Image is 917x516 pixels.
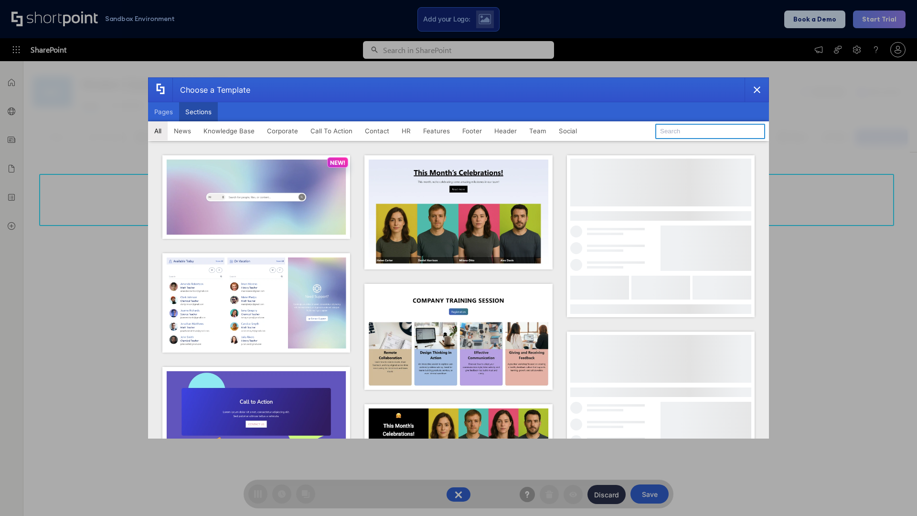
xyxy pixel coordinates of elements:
button: Footer [456,121,488,140]
button: Contact [359,121,395,140]
button: Features [417,121,456,140]
button: Knowledge Base [197,121,261,140]
button: Header [488,121,523,140]
input: Search [655,124,765,139]
button: Pages [148,102,179,121]
button: Social [553,121,583,140]
button: Sections [179,102,218,121]
button: Corporate [261,121,304,140]
iframe: Chat Widget [869,470,917,516]
button: Call To Action [304,121,359,140]
button: All [148,121,168,140]
button: Team [523,121,553,140]
button: News [168,121,197,140]
p: NEW! [330,159,345,166]
div: template selector [148,77,769,439]
div: Choose a Template [172,78,250,102]
button: HR [395,121,417,140]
